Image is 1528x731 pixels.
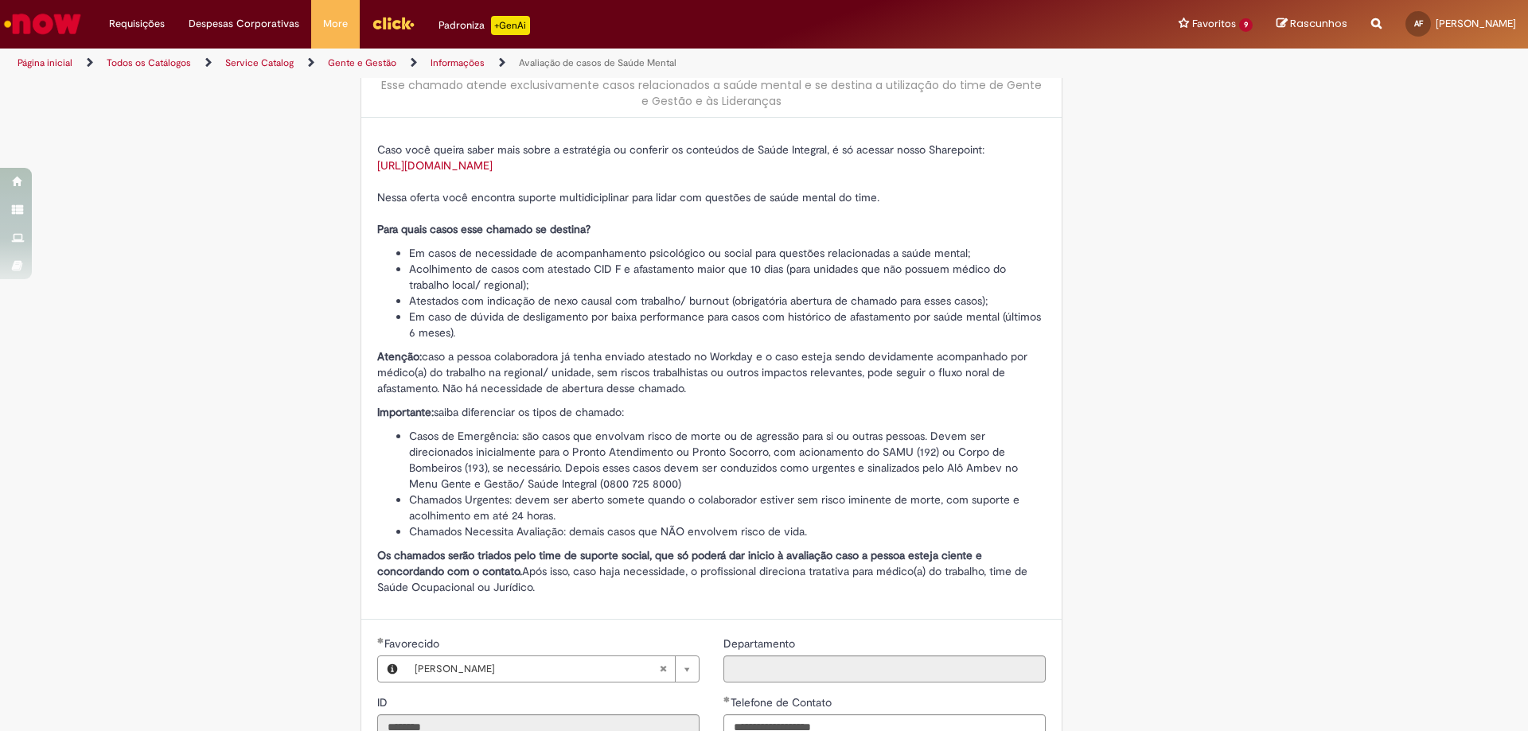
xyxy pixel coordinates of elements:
span: Somente leitura - ID [377,695,391,710]
span: Despesas Corporativas [189,16,299,32]
a: Avaliação de casos de Saúde Mental [519,56,676,69]
button: Favorecido, Visualizar este registro Ana Luize Silva De Freitas [378,656,407,682]
div: Padroniza [439,16,530,35]
li: Chamados Urgentes: devem ser aberto somete quando o colaborador estiver sem risco iminente de mor... [409,492,1046,523]
a: Rascunhos [1277,17,1347,32]
label: Somente leitura - Departamento [723,636,798,651]
span: [PERSON_NAME] [1436,17,1516,30]
p: +GenAi [491,16,530,35]
span: Obrigatório Preenchido [377,637,384,644]
span: Telefone de Contato [731,695,835,710]
a: [URL][DOMAIN_NAME] [377,158,493,173]
strong: Atenção: [377,349,422,364]
a: Página inicial [18,56,72,69]
a: [PERSON_NAME]Limpar campo Favorecido [407,656,699,682]
span: Somente leitura - Departamento [723,636,798,651]
abbr: Limpar campo Favorecido [651,656,675,682]
p: caso a pessoa colaboradora já tenha enviado atestado no Workday e o caso esteja sendo devidamente... [377,348,1046,396]
span: Favoritos [1192,16,1236,32]
span: Requisições [109,16,165,32]
p: Após isso, caso haja necessidade, o profissional direciona tratativa para médico(a) do trabalho, ... [377,547,1046,595]
li: Em caso de dúvida de desligamento por baixa performance para casos com histórico de afastamento p... [409,309,1046,340]
img: ServiceNow [2,8,84,40]
span: More [323,16,348,32]
span: Rascunhos [1290,16,1347,31]
a: Gente e Gestão [328,56,396,69]
li: Em casos de necessidade de acompanhamento psicológico ou social para questões relacionadas a saúd... [409,245,1046,261]
span: AF [1414,18,1423,29]
img: click_logo_yellow_360x200.png [372,11,415,35]
strong: Os chamados serão triados pelo time de suporte social, que só poderá dar inicio à avaliação caso ... [377,548,982,578]
li: Chamados Necessita Avaliação: demais casos que NÃO envolvem risco de vida. [409,523,1046,539]
span: Obrigatório Preenchido [723,696,731,702]
li: Atestados com indicação de nexo causal com trabalho/ burnout (obrigatória abertura de chamado par... [409,293,1046,309]
div: Esse chamado atende exclusivamente casos relacionados a saúde mental e se destina a utilização do... [377,77,1046,109]
span: [PERSON_NAME] [415,656,659,682]
li: Acolhimento de casos com atestado CID F e afastamento maior que 10 dias (para unidades que não po... [409,261,1046,293]
strong: Importante: [377,405,434,419]
input: Departamento [723,655,1046,682]
label: Somente leitura - ID [377,694,391,710]
p: Caso você queira saber mais sobre a estratégia ou conferir os conteúdos de Saúde Integral, é só a... [377,142,1046,237]
a: Informações [431,56,485,69]
span: Necessários - Favorecido [384,636,442,651]
p: saiba diferenciar os tipos de chamado: [377,404,1046,420]
li: Casos de Emergência: são casos que envolvam risco de morte ou de agressão para si ou outras pesso... [409,428,1046,492]
span: 9 [1239,18,1253,32]
a: Service Catalog [225,56,294,69]
ul: Trilhas de página [12,49,1007,78]
a: Todos os Catálogos [107,56,191,69]
strong: Para quais casos esse chamado se destina? [377,222,591,236]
